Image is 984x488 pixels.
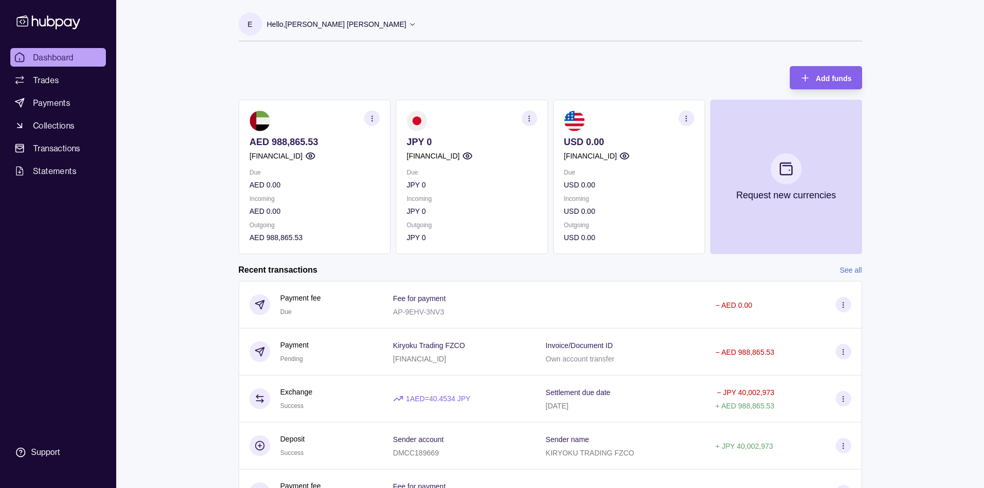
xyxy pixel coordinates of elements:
[239,264,318,276] h2: Recent transactions
[33,165,76,177] span: Statements
[564,136,694,148] p: USD 0.00
[280,292,321,304] p: Payment fee
[249,111,270,131] img: ae
[10,442,106,463] a: Support
[407,232,537,243] p: JPY 0
[407,111,427,131] img: jp
[393,355,446,363] p: [FINANCIAL_ID]
[816,74,851,83] span: Add funds
[545,402,568,410] p: [DATE]
[545,355,614,363] p: Own account transfer
[715,442,773,450] p: + JPY 40,002,973
[33,51,74,64] span: Dashboard
[406,393,471,404] p: 1 AED = 40.4534 JPY
[280,449,304,456] span: Success
[249,167,380,178] p: Due
[247,19,252,30] p: E
[407,219,537,231] p: Outgoing
[715,402,774,410] p: + AED 988,865.53
[736,190,836,201] p: Request new currencies
[267,19,407,30] p: Hello, [PERSON_NAME] [PERSON_NAME]
[564,232,694,243] p: USD 0.00
[10,71,106,89] a: Trades
[564,167,694,178] p: Due
[280,339,309,351] p: Payment
[564,219,694,231] p: Outgoing
[33,119,74,132] span: Collections
[393,435,444,444] p: Sender account
[249,206,380,217] p: AED 0.00
[280,402,304,410] span: Success
[10,93,106,112] a: Payments
[31,447,60,458] div: Support
[564,111,584,131] img: us
[710,100,862,254] button: Request new currencies
[280,355,303,363] span: Pending
[564,193,694,204] p: Incoming
[280,433,305,445] p: Deposit
[545,435,589,444] p: Sender name
[249,136,380,148] p: AED 988,865.53
[840,264,862,276] a: See all
[715,348,774,356] p: − AED 988,865.53
[393,294,446,303] p: Fee for payment
[564,179,694,191] p: USD 0.00
[33,74,59,86] span: Trades
[280,386,313,398] p: Exchange
[407,179,537,191] p: JPY 0
[407,193,537,204] p: Incoming
[33,97,70,109] span: Payments
[249,193,380,204] p: Incoming
[249,232,380,243] p: AED 988,865.53
[10,116,106,135] a: Collections
[545,449,634,457] p: KIRYOKU TRADING FZCO
[393,449,439,457] p: DMCC189669
[10,139,106,158] a: Transactions
[407,167,537,178] p: Due
[564,150,617,162] p: [FINANCIAL_ID]
[715,301,752,309] p: − AED 0.00
[280,308,292,316] span: Due
[249,150,303,162] p: [FINANCIAL_ID]
[10,162,106,180] a: Statements
[564,206,694,217] p: USD 0.00
[10,48,106,67] a: Dashboard
[249,219,380,231] p: Outgoing
[393,341,465,350] p: Kiryoku Trading FZCO
[790,66,862,89] button: Add funds
[407,206,537,217] p: JPY 0
[33,142,81,154] span: Transactions
[407,150,460,162] p: [FINANCIAL_ID]
[407,136,537,148] p: JPY 0
[249,179,380,191] p: AED 0.00
[717,388,774,397] p: − JPY 40,002,973
[545,341,613,350] p: Invoice/Document ID
[393,308,444,316] p: AP-9EHV-3NV3
[545,388,610,397] p: Settlement due date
